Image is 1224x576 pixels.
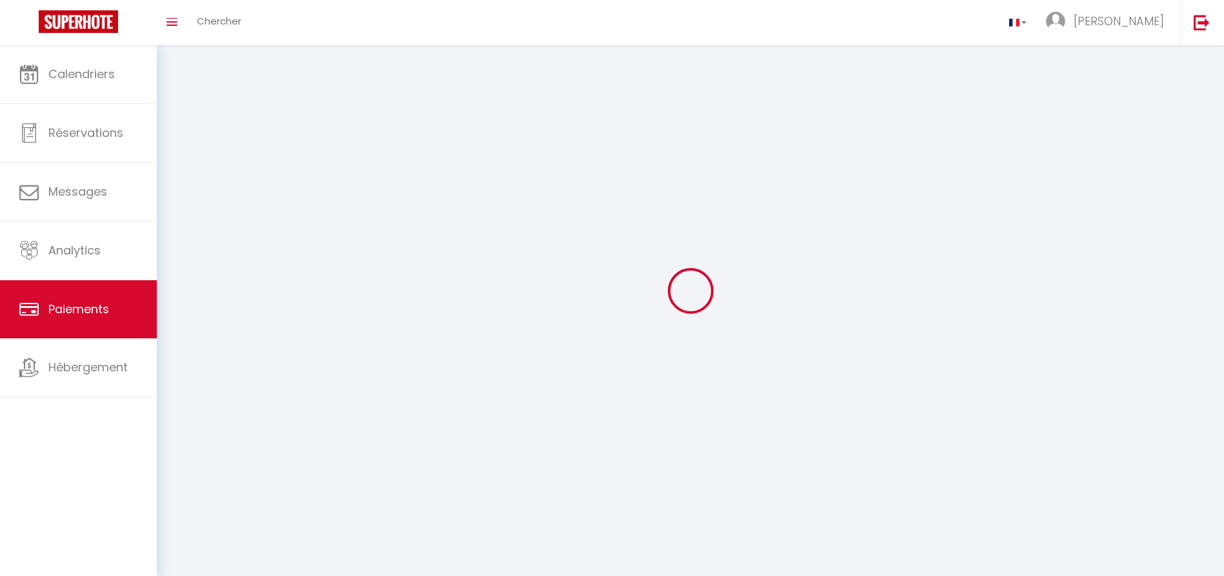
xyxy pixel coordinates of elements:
span: Hébergement [48,359,128,375]
span: Réservations [48,125,123,141]
span: Messages [48,183,107,200]
span: Chercher [197,14,241,28]
img: Super Booking [39,10,118,33]
img: ... [1046,12,1065,31]
button: Ouvrir le widget de chat LiveChat [10,5,49,44]
img: logout [1194,14,1210,30]
span: Analytics [48,242,101,258]
span: Calendriers [48,66,115,82]
span: Paiements [48,301,109,317]
span: [PERSON_NAME] [1074,13,1164,29]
